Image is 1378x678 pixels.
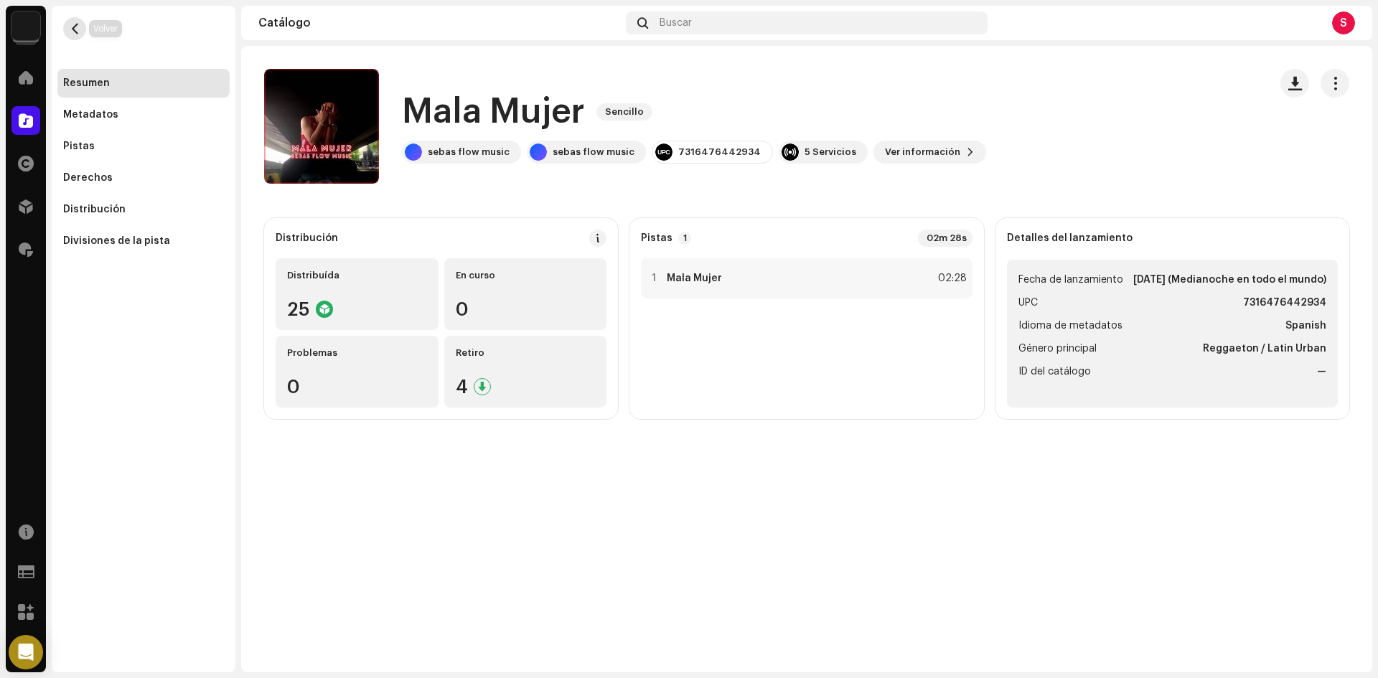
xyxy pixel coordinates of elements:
div: Catálogo [258,17,620,29]
re-m-nav-item: Divisiones de la pista [57,227,230,255]
div: sebas flow music [428,146,510,158]
span: Fecha de lanzamiento [1018,271,1123,288]
span: Género principal [1018,340,1097,357]
div: S [1332,11,1355,34]
re-m-nav-item: Resumen [57,69,230,98]
div: Derechos [63,172,113,184]
div: Retiro [456,347,596,359]
div: 5 Servicios [805,146,856,158]
div: 7316476442934 [678,146,761,158]
p-badge: 1 [678,232,691,245]
strong: [DATE] (Medianoche en todo el mundo) [1133,271,1326,288]
re-m-nav-item: Derechos [57,164,230,192]
div: Distribución [63,204,126,215]
strong: Detalles del lanzamiento [1007,232,1133,244]
span: Sencillo [596,103,652,121]
span: UPC [1018,294,1038,311]
re-m-nav-item: Distribución [57,195,230,224]
img: 48257be4-38e1-423f-bf03-81300282f8d9 [11,11,40,40]
div: 02:28 [935,270,967,287]
re-m-nav-item: Metadatos [57,100,230,129]
div: En curso [456,270,596,281]
strong: Mala Mujer [667,273,722,284]
div: Metadatos [63,109,118,121]
div: Open Intercom Messenger [9,635,43,669]
span: Ver información [885,138,960,166]
span: Buscar [660,17,692,29]
span: ID del catálogo [1018,363,1091,380]
strong: Pistas [641,232,672,244]
div: Divisiones de la pista [63,235,170,247]
button: Ver información [873,141,986,164]
div: Distribuída [287,270,427,281]
strong: Reggaeton / Latin Urban [1203,340,1326,357]
span: Idioma de metadatos [1018,317,1122,334]
strong: — [1317,363,1326,380]
div: Problemas [287,347,427,359]
strong: Spanish [1285,317,1326,334]
div: Pistas [63,141,95,152]
strong: 7316476442934 [1243,294,1326,311]
h1: Mala Mujer [402,89,585,135]
div: Resumen [63,77,110,89]
re-m-nav-item: Pistas [57,132,230,161]
div: 02m 28s [918,230,972,247]
div: Distribución [276,232,338,244]
div: sebas flow music [553,146,634,158]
